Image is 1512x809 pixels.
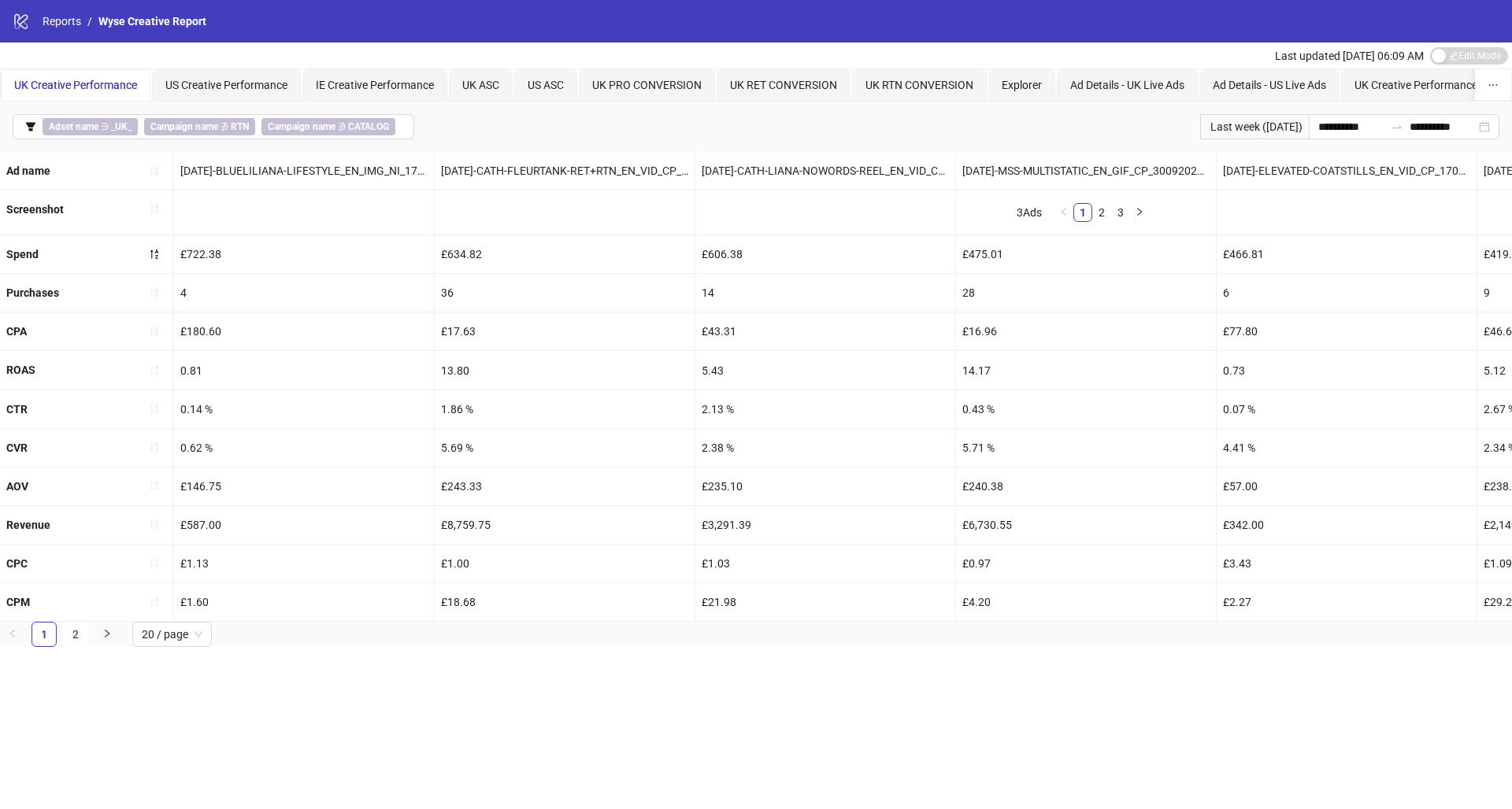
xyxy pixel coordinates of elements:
[8,629,17,638] span: left
[64,622,87,646] a: 2
[174,152,434,190] div: [DATE]-BLUELILIANA-LIFESTYLE_EN_IMG_NI_17092025_F_CC_SC24_USP11_NEWSEASON
[1070,79,1184,91] span: Ad Details - UK Live Ads
[956,467,1216,505] div: £240.38
[956,390,1216,428] div: 0.43 %
[956,312,1216,350] div: £16.96
[1217,274,1477,312] div: 6
[94,622,120,647] li: Next Page
[435,467,695,505] div: £243.33
[165,79,287,91] span: US Creative Performance
[174,467,434,505] div: £146.75
[14,79,137,91] span: UK Creative Performance
[149,204,160,215] span: sort-ascending
[149,403,160,414] span: sort-ascending
[1054,203,1073,222] li: Previous Page
[865,79,973,91] span: UK RTN CONVERSION
[1059,207,1069,216] span: left
[6,286,59,299] b: Purchases
[435,235,695,273] div: £634.82
[174,312,434,350] div: £180.60
[1217,545,1477,582] div: £3.43
[174,545,434,582] div: £1.13
[1074,204,1091,221] a: 1
[6,248,39,260] b: Spend
[695,274,955,312] div: 14
[1002,79,1042,91] span: Explorer
[1217,429,1477,467] div: 4.41 %
[144,118,255,135] span: ∌
[1217,506,1477,544] div: £342.00
[695,235,955,273] div: £606.38
[316,79,434,91] span: IE Creative Performance
[435,274,695,312] div: 36
[13,114,414,139] button: Adset name ∋ _UK_Campaign name ∌ RTNCampaign name ∌ CATALOG
[6,364,35,376] b: ROAS
[956,429,1216,467] div: 5.71 %
[348,121,389,132] b: CATALOG
[132,622,212,647] div: Page Size
[695,429,955,467] div: 2.38 %
[174,274,434,312] div: 4
[1073,203,1092,222] li: 1
[435,351,695,389] div: 13.80
[695,152,955,190] div: [DATE]-CATH-LIANA-NOWORDS-REEL_EN_VID_CP_20082025_F_CC_SC23_USP4_LOFI
[1391,120,1403,133] span: swap-right
[6,164,50,177] b: Ad name
[149,287,160,298] span: sort-ascending
[695,351,955,389] div: 5.43
[956,506,1216,544] div: £6,730.55
[231,121,249,132] b: RTN
[956,235,1216,273] div: £475.01
[1111,203,1130,222] li: 3
[43,118,138,135] span: ∋
[435,429,695,467] div: 5.69 %
[98,15,206,28] span: Wyse Creative Report
[149,557,160,568] span: sort-ascending
[1217,583,1477,621] div: £2.27
[956,351,1216,389] div: 14.17
[261,118,395,135] span: ∌
[111,121,132,132] b: _UK_
[695,506,955,544] div: £3,291.39
[174,235,434,273] div: £722.38
[1054,203,1073,222] button: left
[6,557,28,570] b: CPC
[435,545,695,582] div: £1.00
[63,622,88,647] li: 2
[435,506,695,544] div: £8,759.75
[1391,120,1403,133] span: to
[1135,207,1144,216] span: right
[1130,203,1149,222] button: right
[956,583,1216,621] div: £4.20
[1200,114,1309,139] div: Last week ([DATE])
[1092,203,1111,222] li: 2
[1488,79,1499,91] span: ellipsis
[528,79,564,91] span: US ASC
[149,480,160,491] span: sort-ascending
[149,326,160,337] span: sort-ascending
[102,629,112,638] span: right
[730,79,837,91] span: UK RET CONVERSION
[149,249,160,260] span: sort-descending
[149,519,160,530] span: sort-ascending
[956,274,1216,312] div: 28
[435,312,695,350] div: £17.63
[462,79,499,91] span: UK ASC
[1213,79,1326,91] span: Ad Details - US Live Ads
[1275,50,1424,62] span: Last updated [DATE] 06:09 AM
[956,545,1216,582] div: £0.97
[142,622,202,646] span: 20 / page
[149,165,160,176] span: sort-ascending
[695,390,955,428] div: 2.13 %
[6,596,30,608] b: CPM
[1217,390,1477,428] div: 0.07 %
[174,583,434,621] div: £1.60
[94,622,120,647] button: right
[25,121,36,132] span: filter
[695,467,955,505] div: £235.10
[174,351,434,389] div: 0.81
[1017,206,1042,219] span: 3 Ads
[174,506,434,544] div: £587.00
[174,429,434,467] div: 0.62 %
[6,441,28,454] b: CVR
